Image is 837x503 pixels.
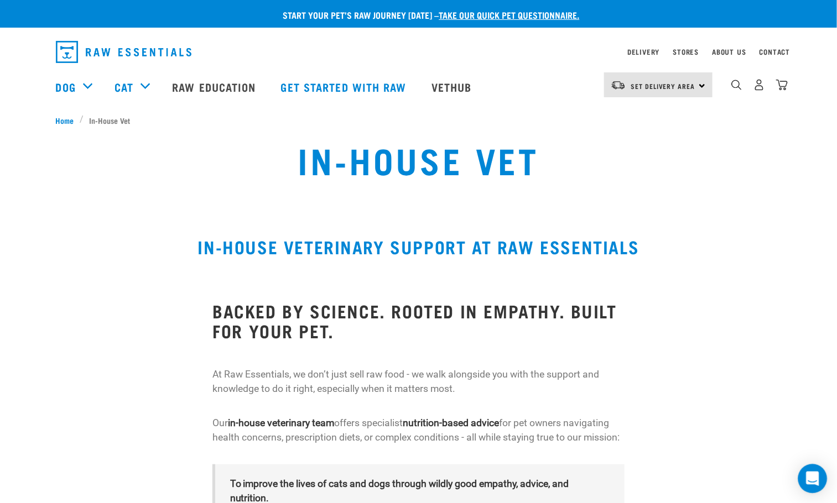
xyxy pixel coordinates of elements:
a: Contact [760,50,791,54]
a: Delivery [627,50,659,54]
a: Vethub [420,65,486,109]
strong: nutrition-based advice [403,417,499,428]
img: Raw Essentials Logo [56,41,191,63]
p: At Raw Essentials, we don’t just sell raw food - we walk alongside you with the support and knowl... [212,367,625,396]
a: Dog [56,78,76,95]
a: Get started with Raw [270,65,420,109]
strong: Backed by science. Rooted in empathy. Built for your pet. [212,306,617,335]
img: home-icon-1@2x.png [731,80,742,90]
a: Cat [115,78,133,95]
p: Our offers specialist for pet owners navigating health concerns, prescription diets, or complex c... [212,416,625,445]
a: Stores [673,50,699,54]
a: Home [56,114,80,126]
a: take our quick pet questionnaire. [439,12,580,17]
strong: in-house veterinary team [228,417,334,428]
span: Home [56,114,74,126]
span: Set Delivery Area [631,84,695,88]
img: user.png [753,79,765,91]
h1: In-House Vet [159,139,678,179]
div: Open Intercom Messenger [798,464,828,494]
a: Raw Education [161,65,269,109]
nav: breadcrumbs [56,114,782,126]
a: About Us [712,50,746,54]
img: home-icon@2x.png [776,79,788,91]
nav: dropdown navigation [47,36,791,67]
img: van-moving.png [611,80,626,90]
